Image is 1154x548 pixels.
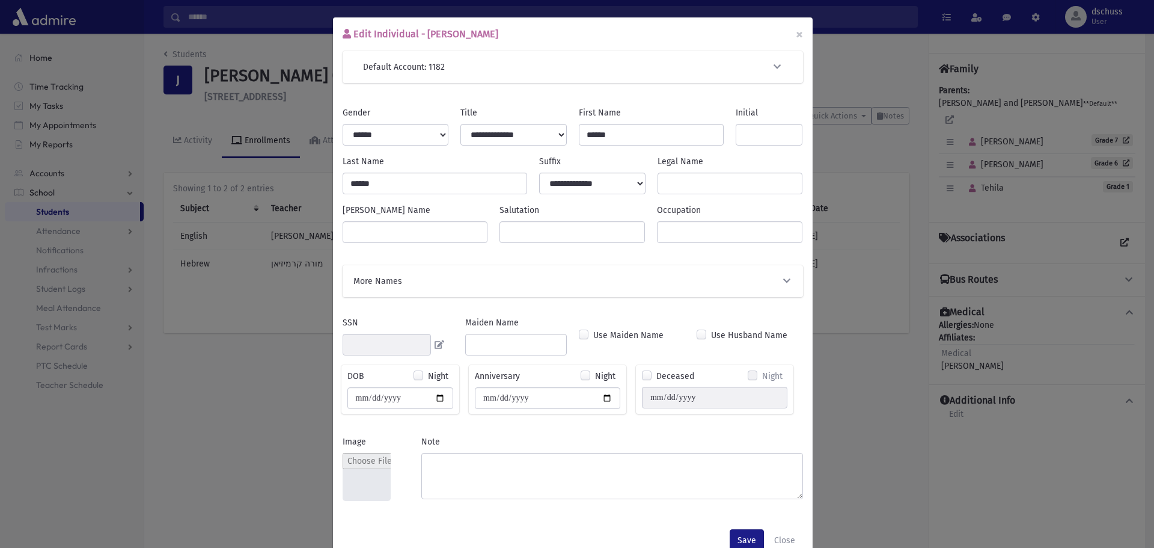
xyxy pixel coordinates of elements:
[347,370,364,383] label: DOB
[421,436,440,448] label: Note
[539,155,561,168] label: Suffix
[579,106,621,119] label: First Name
[736,106,758,119] label: Initial
[499,204,539,217] label: Salutation
[362,61,784,73] button: Default Account: 1182
[343,436,366,448] label: Image
[343,316,358,329] label: SSN
[786,17,813,51] button: ×
[352,275,793,288] button: More Names
[762,370,783,383] label: Night
[595,370,615,383] label: Night
[657,204,701,217] label: Occupation
[343,155,384,168] label: Last Name
[353,275,402,288] span: More Names
[656,370,694,383] label: Deceased
[593,329,664,342] label: Use Maiden Name
[428,370,448,383] label: Night
[475,370,520,383] label: Anniversary
[658,155,703,168] label: Legal Name
[465,316,519,329] label: Maiden Name
[343,27,498,42] h6: Edit Individual - [PERSON_NAME]
[343,106,370,119] label: Gender
[460,106,477,119] label: Title
[343,204,430,217] label: [PERSON_NAME] Name
[711,329,787,342] label: Use Husband Name
[363,61,445,73] span: Default Account: 1182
